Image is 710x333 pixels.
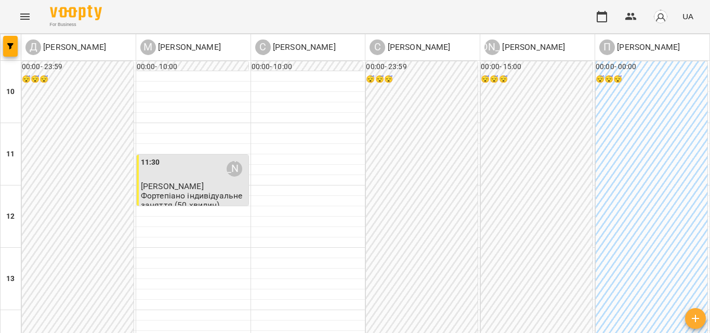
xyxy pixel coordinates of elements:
div: Слободян Андрій [370,39,450,55]
h6: 00:00 - 00:00 [596,61,707,73]
div: Дробна Уляна [25,39,106,55]
img: avatar_s.png [653,9,668,24]
a: П [PERSON_NAME] [599,39,680,55]
button: Menu [12,4,37,29]
div: Д [25,39,41,55]
div: С [370,39,385,55]
span: [PERSON_NAME] [141,181,204,191]
button: Створити урок [685,308,706,329]
div: С [255,39,271,55]
h6: 00:00 - 10:00 [137,61,248,73]
button: UA [678,7,698,26]
a: С [PERSON_NAME] [370,39,450,55]
h6: 10 [6,86,15,98]
a: М [PERSON_NAME] [140,39,221,55]
p: [PERSON_NAME] [615,41,680,54]
h6: 13 [6,273,15,285]
p: [PERSON_NAME] [271,41,336,54]
h6: 00:00 - 15:00 [481,61,593,73]
div: Савіцька Зоряна [255,39,336,55]
p: [PERSON_NAME] [41,41,106,54]
p: Фортепіано індивідуальне заняття (50 хвилин) [141,191,246,209]
h6: 00:00 - 23:59 [22,61,134,73]
a: Д [PERSON_NAME] [25,39,106,55]
div: М [140,39,156,55]
span: For Business [50,21,102,28]
h6: 11 [6,149,15,160]
span: UA [682,11,693,22]
h6: 12 [6,211,15,222]
div: [PERSON_NAME] [484,39,500,55]
h6: 00:00 - 23:59 [366,61,478,73]
p: [PERSON_NAME] [156,41,221,54]
div: Марченкова Анастасія [227,161,242,177]
p: [PERSON_NAME] [500,41,565,54]
h6: 😴😴😴 [596,74,707,85]
h6: 😴😴😴 [481,74,593,85]
div: Антонюк Софія [484,39,565,55]
div: П [599,39,615,55]
h6: 😴😴😴 [22,74,134,85]
label: 11:30 [141,157,160,168]
p: [PERSON_NAME] [385,41,450,54]
a: С [PERSON_NAME] [255,39,336,55]
a: [PERSON_NAME] [PERSON_NAME] [484,39,565,55]
h6: 😴😴😴 [366,74,478,85]
h6: 00:00 - 10:00 [252,61,363,73]
img: Voopty Logo [50,5,102,20]
div: Полтавцева Наталя [599,39,680,55]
